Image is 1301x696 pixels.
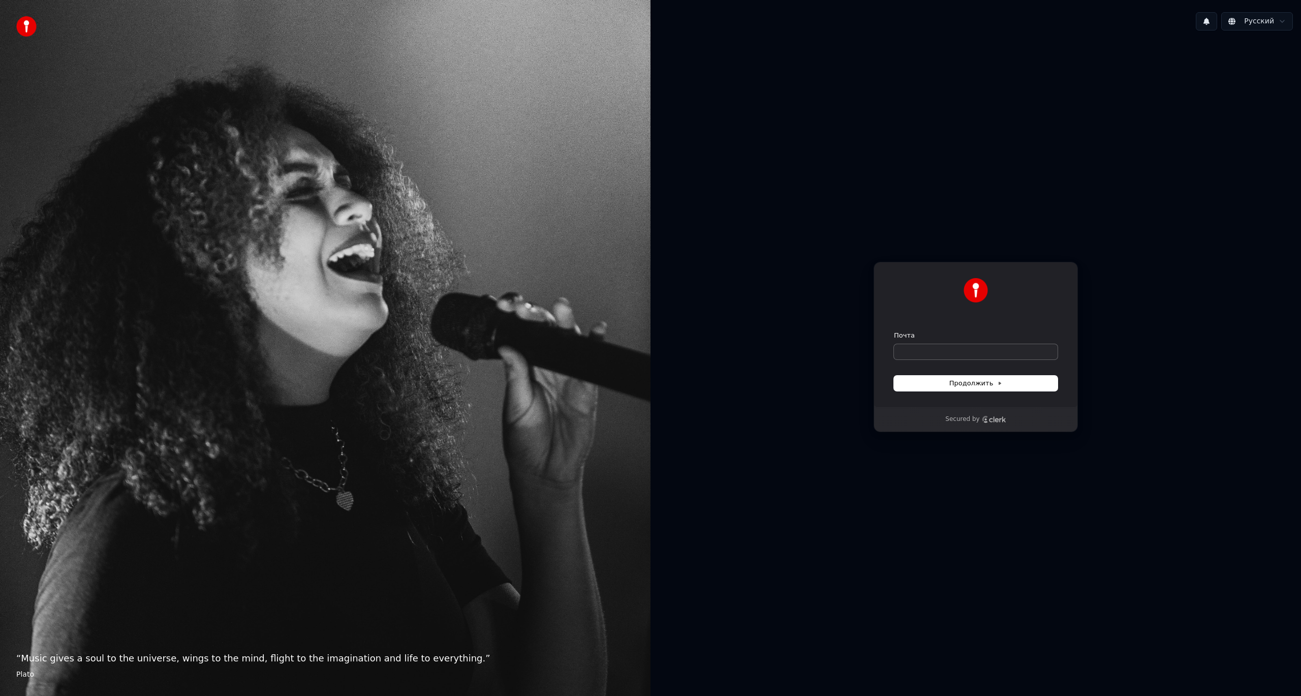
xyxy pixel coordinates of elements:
[949,379,1003,388] span: Продолжить
[982,416,1006,423] a: Clerk logo
[945,415,979,423] p: Secured by
[16,16,37,37] img: youka
[964,278,988,302] img: Youka
[894,376,1058,391] button: Продолжить
[894,331,915,340] label: Почта
[16,651,634,665] p: “ Music gives a soul to the universe, wings to the mind, flight to the imagination and life to ev...
[16,670,634,680] footer: Plato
